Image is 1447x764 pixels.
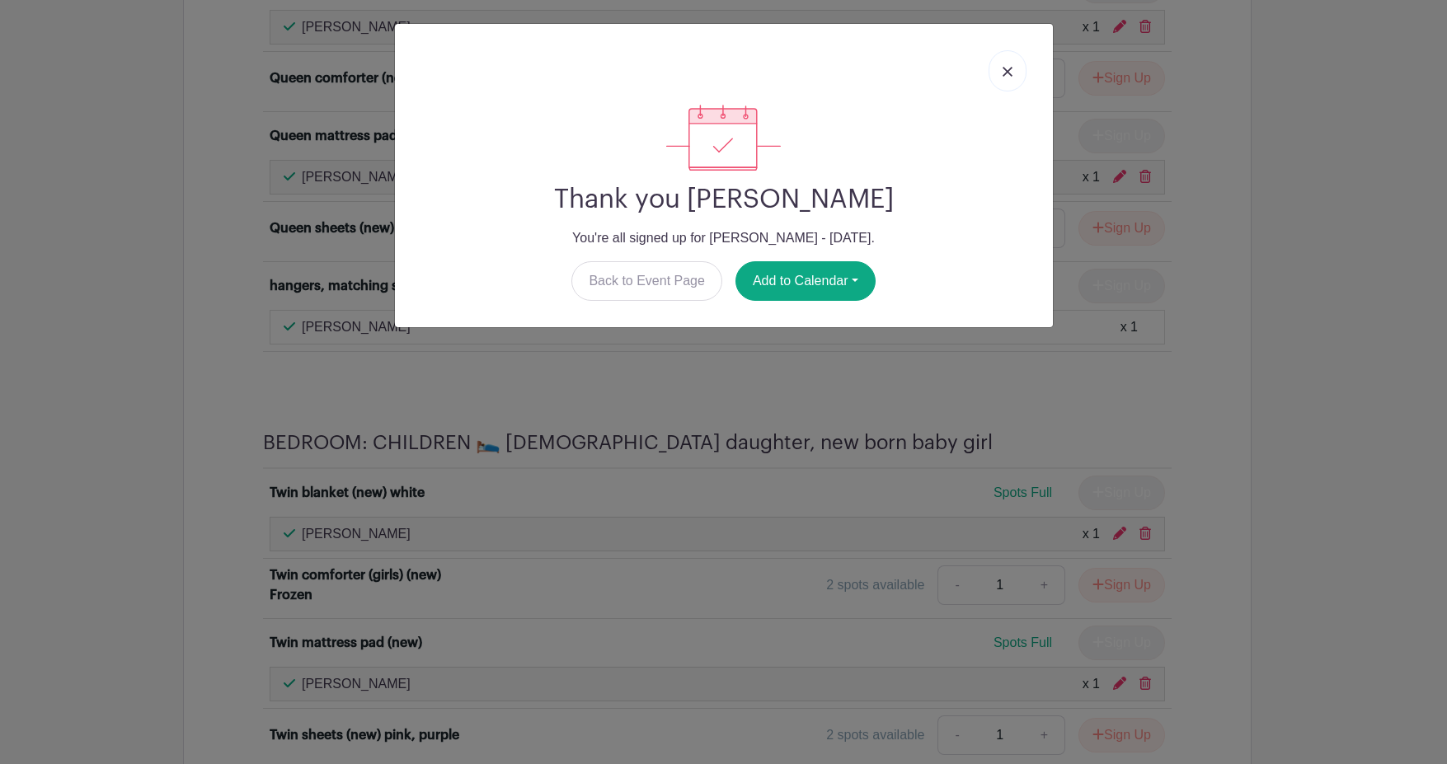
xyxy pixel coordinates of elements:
[735,261,876,301] button: Add to Calendar
[666,105,780,171] img: signup_complete-c468d5dda3e2740ee63a24cb0ba0d3ce5d8a4ecd24259e683200fb1569d990c8.svg
[408,228,1040,248] p: You're all signed up for [PERSON_NAME] - [DATE].
[408,184,1040,215] h2: Thank you [PERSON_NAME]
[1003,67,1012,77] img: close_button-5f87c8562297e5c2d7936805f587ecaba9071eb48480494691a3f1689db116b3.svg
[571,261,722,301] a: Back to Event Page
